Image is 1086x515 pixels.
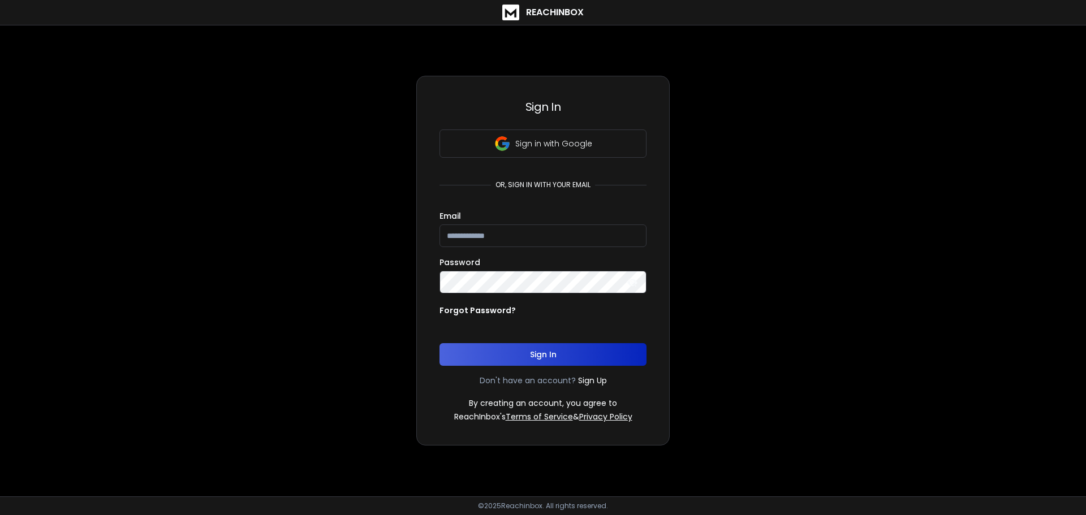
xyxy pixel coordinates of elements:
[578,375,607,386] a: Sign Up
[491,180,595,189] p: or, sign in with your email
[439,258,480,266] label: Password
[439,212,461,220] label: Email
[439,343,647,366] button: Sign In
[526,6,584,19] h1: ReachInbox
[478,501,608,510] p: © 2025 Reachinbox. All rights reserved.
[502,5,584,20] a: ReachInbox
[502,5,519,20] img: logo
[439,99,647,115] h3: Sign In
[439,305,516,316] p: Forgot Password?
[469,397,617,409] p: By creating an account, you agree to
[439,129,647,158] button: Sign in with Google
[579,411,632,422] a: Privacy Policy
[480,375,576,386] p: Don't have an account?
[506,411,573,422] a: Terms of Service
[454,411,632,422] p: ReachInbox's &
[515,138,592,149] p: Sign in with Google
